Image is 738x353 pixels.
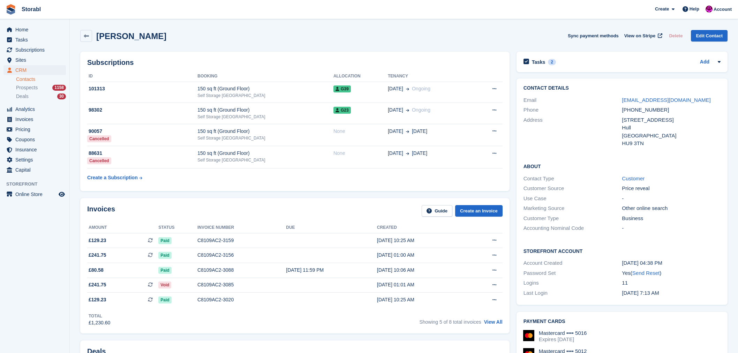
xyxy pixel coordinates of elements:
[388,85,403,92] span: [DATE]
[52,85,66,91] div: 1158
[377,266,467,274] div: [DATE] 10:06 AM
[197,150,333,157] div: 150 sq ft (Ground Floor)
[57,93,66,99] div: 30
[87,128,197,135] div: 90057
[524,215,622,223] div: Customer Type
[96,31,166,41] h2: [PERSON_NAME]
[197,135,333,141] div: Self Storage [GEOGRAPHIC_DATA]
[622,195,721,203] div: -
[377,296,467,303] div: [DATE] 10:25 AM
[622,185,721,193] div: Price reveal
[484,319,503,325] a: View All
[333,150,388,157] div: None
[158,252,171,259] span: Paid
[524,116,622,148] div: Address
[524,195,622,203] div: Use Case
[388,150,403,157] span: [DATE]
[706,6,713,13] img: Helen Morton
[3,55,66,65] a: menu
[87,205,115,217] h2: Invoices
[89,281,106,288] span: £241.75
[524,247,721,254] h2: Storefront Account
[16,93,29,100] span: Deals
[524,259,622,267] div: Account Created
[622,215,721,223] div: Business
[197,157,333,163] div: Self Storage [GEOGRAPHIC_DATA]
[89,266,104,274] span: £80.58
[524,175,622,183] div: Contact Type
[622,175,645,181] a: Customer
[197,296,286,303] div: C8109AC2-3020
[412,150,427,157] span: [DATE]
[412,128,427,135] span: [DATE]
[3,189,66,199] a: menu
[286,266,377,274] div: [DATE] 11:59 PM
[87,157,111,164] div: Cancelled
[197,266,286,274] div: C8109AC2-3088
[388,128,403,135] span: [DATE]
[3,165,66,175] a: menu
[523,330,534,341] img: Mastercard Logo
[532,59,545,65] h2: Tasks
[3,135,66,144] a: menu
[377,281,467,288] div: [DATE] 01:01 AM
[16,93,66,100] a: Deals 30
[19,3,44,15] a: Storabl
[158,237,171,244] span: Paid
[548,59,556,65] div: 2
[412,86,430,91] span: Ongoing
[622,116,721,124] div: [STREET_ADDRESS]
[539,330,587,336] div: Mastercard •••• 5016
[524,289,622,297] div: Last Login
[622,124,721,132] div: Hull
[89,296,106,303] span: £129.23
[524,163,721,170] h2: About
[197,281,286,288] div: C8109AC2-3085
[15,189,57,199] span: Online Store
[419,319,481,325] span: Showing 5 of 8 total invoices
[15,25,57,35] span: Home
[197,114,333,120] div: Self Storage [GEOGRAPHIC_DATA]
[539,336,587,343] div: Expires [DATE]
[286,222,377,233] th: Due
[197,106,333,114] div: 150 sq ft (Ground Floor)
[15,65,57,75] span: CRM
[690,6,699,13] span: Help
[15,45,57,55] span: Subscriptions
[6,181,69,188] span: Storefront
[622,290,659,296] time: 2025-08-28 06:13:12 UTC
[197,222,286,233] th: Invoice number
[622,140,721,148] div: HU9 3TN
[89,251,106,259] span: £241.75
[3,125,66,134] a: menu
[87,150,197,157] div: 88631
[631,270,661,276] span: ( )
[3,104,66,114] a: menu
[87,174,138,181] div: Create a Subscription
[524,224,622,232] div: Accounting Nominal Code
[158,222,197,233] th: Status
[6,4,16,15] img: stora-icon-8386f47178a22dfd0bd8f6a31ec36ba5ce8667c1dd55bd0f319d3a0aa187defe.svg
[3,155,66,165] a: menu
[524,85,721,91] h2: Contact Details
[158,296,171,303] span: Paid
[377,222,467,233] th: Created
[700,58,709,66] a: Add
[632,270,660,276] a: Send Reset
[89,313,110,319] div: Total
[422,205,452,217] a: Guide
[89,237,106,244] span: £129.23
[622,97,710,103] a: [EMAIL_ADDRESS][DOMAIN_NAME]
[3,45,66,55] a: menu
[3,65,66,75] a: menu
[655,6,669,13] span: Create
[87,222,158,233] th: Amount
[197,251,286,259] div: C8109AC2-3156
[524,185,622,193] div: Customer Source
[388,71,473,82] th: Tenancy
[524,319,721,324] h2: Payment cards
[666,30,685,42] button: Delete
[15,125,57,134] span: Pricing
[197,128,333,135] div: 150 sq ft (Ground Floor)
[16,76,66,83] a: Contacts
